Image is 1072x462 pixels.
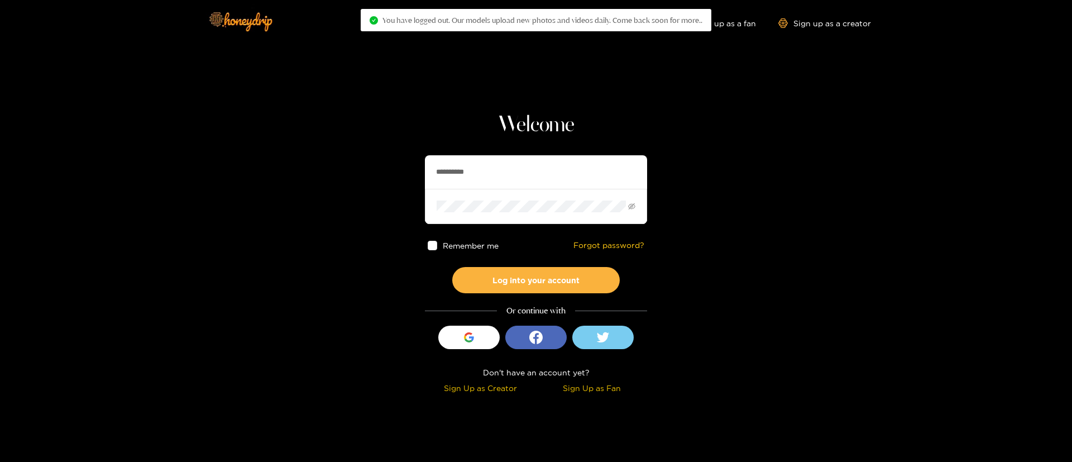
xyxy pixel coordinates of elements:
span: You have logged out. Our models upload new photos and videos daily. Come back soon for more.. [382,16,702,25]
span: check-circle [370,16,378,25]
div: Sign Up as Fan [539,382,644,394]
h1: Welcome [425,112,647,139]
a: Sign up as a fan [679,18,756,28]
div: Sign Up as Creator [428,382,533,394]
span: eye-invisible [628,203,635,210]
span: Remember me [443,241,499,250]
div: Don't have an account yet? [425,366,647,379]
button: Log into your account [452,267,620,293]
div: Or continue with [425,304,647,317]
a: Forgot password? [573,241,644,250]
a: Sign up as a creator [778,18,871,28]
